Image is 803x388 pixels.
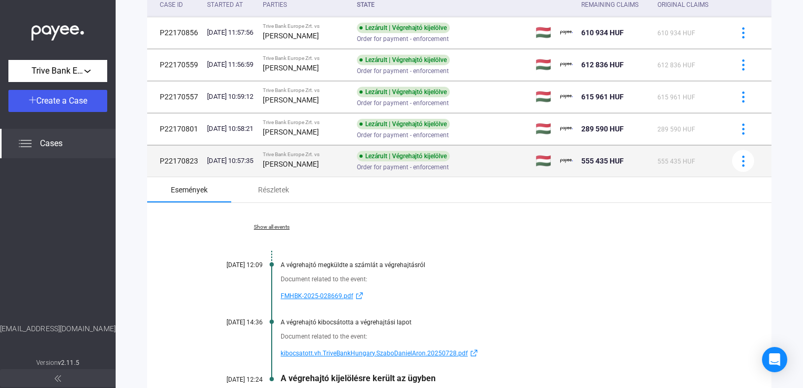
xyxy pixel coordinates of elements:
img: more-blue [738,59,749,70]
span: 610 934 HUF [581,28,624,37]
img: external-link-blue [353,292,366,300]
img: payee-logo [560,26,573,39]
div: Lezárult | Végrehajtó kijelölve [357,55,450,65]
a: FMHBK-2025-028669.pdfexternal-link-blue [281,290,719,302]
span: Trive Bank Europe Zrt. [32,65,84,77]
span: Cases [40,137,63,150]
div: A végrehajtó kijelölésre került az ügyben [281,373,719,383]
div: Document related to the event: [281,331,719,342]
td: 🇭🇺 [531,17,556,48]
div: [DATE] 12:24 [200,376,263,383]
button: Trive Bank Europe Zrt. [8,60,107,82]
td: 🇭🇺 [531,81,556,113]
img: more-blue [738,27,749,38]
td: P22170557 [147,81,203,113]
div: [DATE] 12:09 [200,261,263,269]
span: Order for payment - enforcement [357,161,449,173]
span: 615 961 HUF [657,94,695,101]
button: Create a Case [8,90,107,112]
img: payee-logo [560,122,573,135]
span: 555 435 HUF [657,158,695,165]
div: Részletek [258,183,289,196]
strong: [PERSON_NAME] [263,128,319,136]
div: A végrehajtó megküldte a számlát a végrehajtásról [281,261,719,269]
td: P22170801 [147,113,203,145]
a: Show all events [200,224,344,230]
div: [DATE] 10:58:21 [207,124,254,134]
span: 610 934 HUF [657,29,695,37]
span: Create a Case [36,96,87,106]
div: Open Intercom Messenger [762,347,787,372]
span: Order for payment - enforcement [357,33,449,45]
button: more-blue [732,86,754,108]
span: Order for payment - enforcement [357,97,449,109]
span: 555 435 HUF [581,157,624,165]
button: more-blue [732,54,754,76]
img: plus-white.svg [29,96,36,104]
div: Trive Bank Europe Zrt. vs [263,55,348,62]
img: white-payee-white-dot.svg [32,19,84,41]
div: Lezárult | Végrehajtó kijelölve [357,119,450,129]
span: 612 836 HUF [657,62,695,69]
td: P22170823 [147,145,203,177]
div: [DATE] 11:57:56 [207,27,254,38]
button: more-blue [732,22,754,44]
img: more-blue [738,124,749,135]
a: kibocsatott.vh.TriveBankHungary.SzaboDanielAron.20250728.pdfexternal-link-blue [281,347,719,360]
img: more-blue [738,156,749,167]
div: Trive Bank Europe Zrt. vs [263,119,348,126]
strong: [PERSON_NAME] [263,160,319,168]
span: 289 590 HUF [657,126,695,133]
div: A végrehajtó kibocsátotta a végrehajtási lapot [281,319,719,326]
img: payee-logo [560,90,573,103]
div: Trive Bank Europe Zrt. vs [263,87,348,94]
strong: [PERSON_NAME] [263,32,319,40]
div: Trive Bank Europe Zrt. vs [263,151,348,158]
button: more-blue [732,150,754,172]
div: [DATE] 14:36 [200,319,263,326]
img: list.svg [19,137,32,150]
div: [DATE] 10:57:35 [207,156,254,166]
div: Események [171,183,208,196]
td: 🇭🇺 [531,145,556,177]
span: 612 836 HUF [581,60,624,69]
div: Lezárult | Végrehajtó kijelölve [357,151,450,161]
img: external-link-blue [468,349,480,357]
td: P22170856 [147,17,203,48]
div: Lezárult | Végrehajtó kijelölve [357,23,450,33]
button: more-blue [732,118,754,140]
div: [DATE] 10:59:12 [207,91,254,102]
span: 289 590 HUF [581,125,624,133]
img: payee-logo [560,155,573,167]
span: kibocsatott.vh.TriveBankHungary.SzaboDanielAron.20250728.pdf [281,347,468,360]
td: 🇭🇺 [531,113,556,145]
img: payee-logo [560,58,573,71]
span: Order for payment - enforcement [357,129,449,141]
span: FMHBK-2025-028669.pdf [281,290,353,302]
img: more-blue [738,91,749,103]
strong: [PERSON_NAME] [263,64,319,72]
td: 🇭🇺 [531,49,556,80]
strong: [PERSON_NAME] [263,96,319,104]
span: Order for payment - enforcement [357,65,449,77]
td: P22170559 [147,49,203,80]
div: Trive Bank Europe Zrt. vs [263,23,348,29]
strong: v2.11.5 [58,359,79,366]
div: Document related to the event: [281,274,719,284]
img: arrow-double-left-grey.svg [55,375,61,382]
div: [DATE] 11:56:59 [207,59,254,70]
span: 615 961 HUF [581,93,624,101]
div: Lezárult | Végrehajtó kijelölve [357,87,450,97]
